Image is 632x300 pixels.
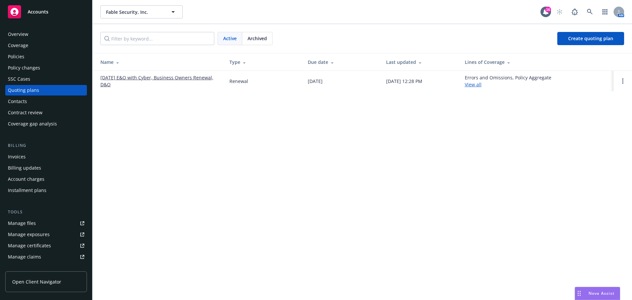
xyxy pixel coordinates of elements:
[5,63,87,73] a: Policy changes
[8,29,28,40] div: Overview
[465,74,551,88] div: Errors and Omissions, Policy Aggregate
[5,29,87,40] a: Overview
[8,185,46,196] div: Installment plans
[8,96,27,107] div: Contacts
[553,5,566,18] a: Start snowing
[8,74,30,84] div: SSC Cases
[8,229,50,240] div: Manage exposures
[8,51,24,62] div: Policies
[8,119,57,129] div: Coverage gap analysis
[5,3,87,21] a: Accounts
[386,78,422,85] div: [DATE] 12:28 PM
[8,240,51,251] div: Manage certificates
[589,290,615,296] span: Nova Assist
[557,32,624,45] a: Create quoting plan
[229,59,297,66] div: Type
[28,9,48,14] span: Accounts
[575,287,620,300] button: Nova Assist
[100,74,219,88] a: [DATE] E&O with Cyber, Business Owners Renewal, D&O
[8,174,44,184] div: Account charges
[100,32,214,45] input: Filter by keyword...
[8,40,28,51] div: Coverage
[465,81,482,88] a: View all
[106,9,163,15] span: Fable Security, Inc.
[386,59,454,66] div: Last updated
[5,85,87,95] a: Quoting plans
[575,287,583,300] div: Drag to move
[8,263,39,273] div: Manage BORs
[8,85,39,95] div: Quoting plans
[8,252,41,262] div: Manage claims
[5,74,87,84] a: SSC Cases
[8,107,42,118] div: Contract review
[100,59,219,66] div: Name
[308,78,323,85] div: [DATE]
[619,77,627,85] a: Open options
[5,218,87,229] a: Manage files
[5,252,87,262] a: Manage claims
[568,35,613,41] span: Create quoting plan
[545,7,551,13] div: 16
[8,218,36,229] div: Manage files
[8,151,26,162] div: Invoices
[12,278,61,285] span: Open Client Navigator
[5,185,87,196] a: Installment plans
[229,78,248,85] div: Renewal
[5,263,87,273] a: Manage BORs
[568,5,581,18] a: Report a Bug
[5,119,87,129] a: Coverage gap analysis
[8,63,40,73] div: Policy changes
[5,96,87,107] a: Contacts
[8,163,41,173] div: Billing updates
[583,5,596,18] a: Search
[5,107,87,118] a: Contract review
[5,142,87,149] div: Billing
[5,229,87,240] a: Manage exposures
[5,174,87,184] a: Account charges
[248,35,267,42] span: Archived
[5,240,87,251] a: Manage certificates
[100,5,183,18] button: Fable Security, Inc.
[5,40,87,51] a: Coverage
[223,35,237,42] span: Active
[5,151,87,162] a: Invoices
[5,51,87,62] a: Policies
[5,163,87,173] a: Billing updates
[5,209,87,215] div: Tools
[465,59,608,66] div: Lines of Coverage
[598,5,612,18] a: Switch app
[308,59,376,66] div: Due date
